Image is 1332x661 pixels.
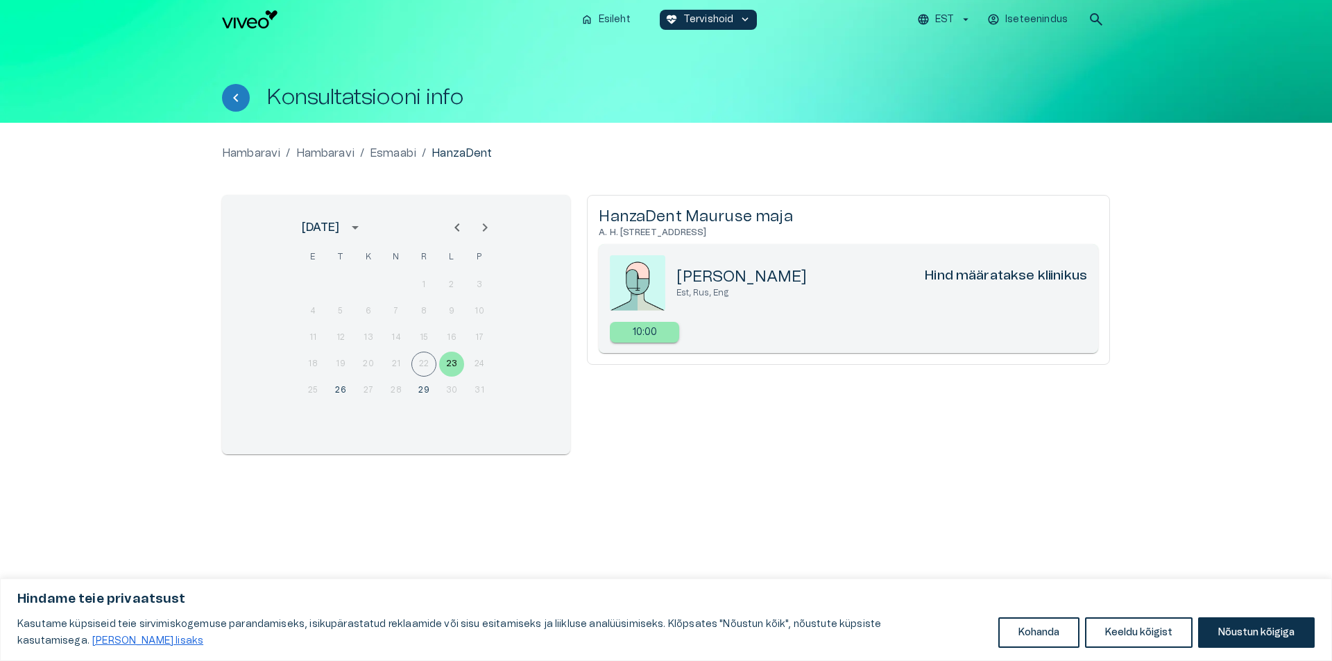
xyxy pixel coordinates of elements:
[71,11,92,22] span: Help
[575,10,638,30] button: homeEsileht
[384,243,409,271] span: neljapäev
[296,145,355,162] a: Hambaravi
[985,10,1071,30] button: Iseteenindus
[411,378,436,403] button: 29
[222,145,280,162] a: Hambaravi
[581,13,593,26] span: home
[432,145,492,162] p: HanzaDent
[599,227,1098,239] h6: A. H. [STREET_ADDRESS]
[300,243,325,271] span: esmaspäev
[998,617,1079,648] button: Kohanda
[739,13,751,26] span: keyboard_arrow_down
[665,13,678,26] span: ecg_heart
[633,325,658,340] p: 10:00
[286,145,290,162] p: /
[676,267,807,287] h5: [PERSON_NAME]
[1088,11,1104,28] span: search
[683,12,734,27] p: Tervishoid
[17,616,988,649] p: Kasutame küpsiseid teie sirvimiskogemuse parandamiseks, isikupärastatud reklaamide või sisu esita...
[222,10,277,28] img: Viveo logo
[599,207,1098,227] h5: HanzaDent Mauruse maja
[222,84,250,112] button: Tagasi
[266,85,463,110] h1: Konsultatsiooni info
[439,243,464,271] span: laupäev
[1085,617,1193,648] button: Keeldu kõigist
[17,591,1315,608] p: Hindame teie privaatsust
[660,10,758,30] button: ecg_heartTervishoidkeyboard_arrow_down
[1082,6,1110,33] button: open search modal
[328,378,353,403] button: 26
[1198,617,1315,648] button: Nõustun kõigiga
[328,243,353,271] span: teisipäev
[439,352,464,377] button: 23
[610,255,665,311] img: doctorPlaceholder-zWS651l2.jpeg
[360,145,364,162] p: /
[925,267,1087,287] h6: Hind määratakse kliinikus
[599,12,631,27] p: Esileht
[467,243,492,271] span: pühapäev
[356,243,381,271] span: kolmapäev
[915,10,974,30] button: EST
[411,243,436,271] span: reede
[422,145,426,162] p: /
[1005,12,1068,27] p: Iseteenindus
[222,10,570,28] a: Navigate to homepage
[676,287,1087,299] p: Est, Rus, Eng
[370,145,416,162] a: Esmaabi
[343,216,367,239] button: calendar view is open, switch to year view
[92,635,204,646] a: Loe lisaks
[610,322,679,343] div: 10:00
[471,214,499,241] button: Next month
[935,12,954,27] p: EST
[610,322,679,343] a: Select new timeslot for rescheduling
[302,219,339,236] div: [DATE]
